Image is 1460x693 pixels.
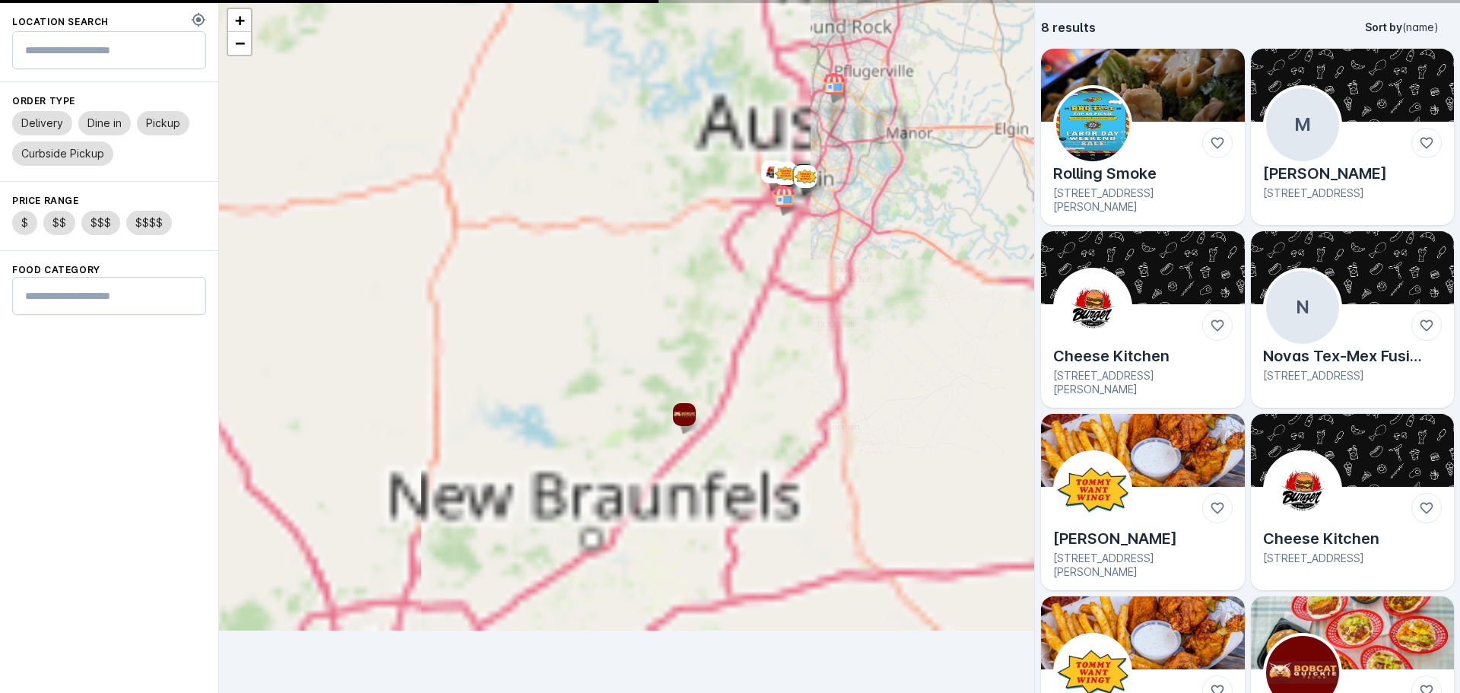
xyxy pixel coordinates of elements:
span: $$ [52,214,66,232]
img: Marker [761,161,784,183]
img: Card cover image [1251,49,1455,122]
span: Sort by [1365,21,1439,33]
span: N [1296,294,1309,321]
span: Delivery [21,114,63,132]
a: Zoom out [228,32,251,55]
img: Card cover image [1056,271,1129,344]
div: Food Category [12,263,206,277]
span: Pickup [146,114,180,132]
div: Novas Tex-Mex Fusion BBQ [1263,347,1430,366]
img: Card cover image [1266,453,1339,526]
img: Marker [792,164,815,187]
span: Dine in [87,114,122,132]
div: [STREET_ADDRESS][PERSON_NAME] [1053,369,1220,396]
img: Card cover image [1041,414,1245,487]
div: Cheese Kitchen [1263,529,1379,548]
img: Marker [823,72,846,95]
div: 8 results [1041,18,1096,37]
img: Card cover image [1251,414,1455,487]
span: $$$ [90,214,111,232]
img: Marker [794,165,817,188]
span: $$$$ [135,214,163,232]
div: [STREET_ADDRESS][PERSON_NAME] [1053,552,1220,578]
img: Card cover image [1056,88,1129,161]
img: Marker [673,403,696,426]
img: Card cover image [1056,453,1129,526]
div: Location Search [12,15,109,29]
mat-chip-listbox: Price Range [12,208,206,238]
img: Card cover image [1251,231,1455,304]
button: Sort by(name) [1350,12,1454,43]
div: Rolling Smoke [1053,164,1220,183]
div: [PERSON_NAME] [1053,529,1220,548]
span: (name) [1402,21,1439,33]
span: Curbside Pickup [21,145,104,163]
div: [PERSON_NAME] [1263,164,1387,183]
span: M [1294,111,1311,138]
mat-chip-listbox: Fulfillment [12,108,206,169]
img: Marker [774,162,797,185]
div: [STREET_ADDRESS] [1263,369,1430,383]
div: [STREET_ADDRESS] [1263,186,1387,200]
span: + [235,11,245,30]
img: Marker [773,185,795,208]
img: Card cover image [1041,231,1245,304]
a: Zoom in [228,9,251,32]
img: Card cover image [1041,49,1245,122]
div: Price Range [12,194,206,208]
span: − [235,33,245,52]
img: Card cover image [1251,596,1455,669]
div: [STREET_ADDRESS][PERSON_NAME] [1053,186,1220,213]
img: Card cover image [1041,596,1245,669]
div: Cheese Kitchen [1053,347,1220,366]
div: [STREET_ADDRESS] [1263,552,1379,565]
span: $ [21,214,28,232]
div: Order Type [12,94,206,108]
